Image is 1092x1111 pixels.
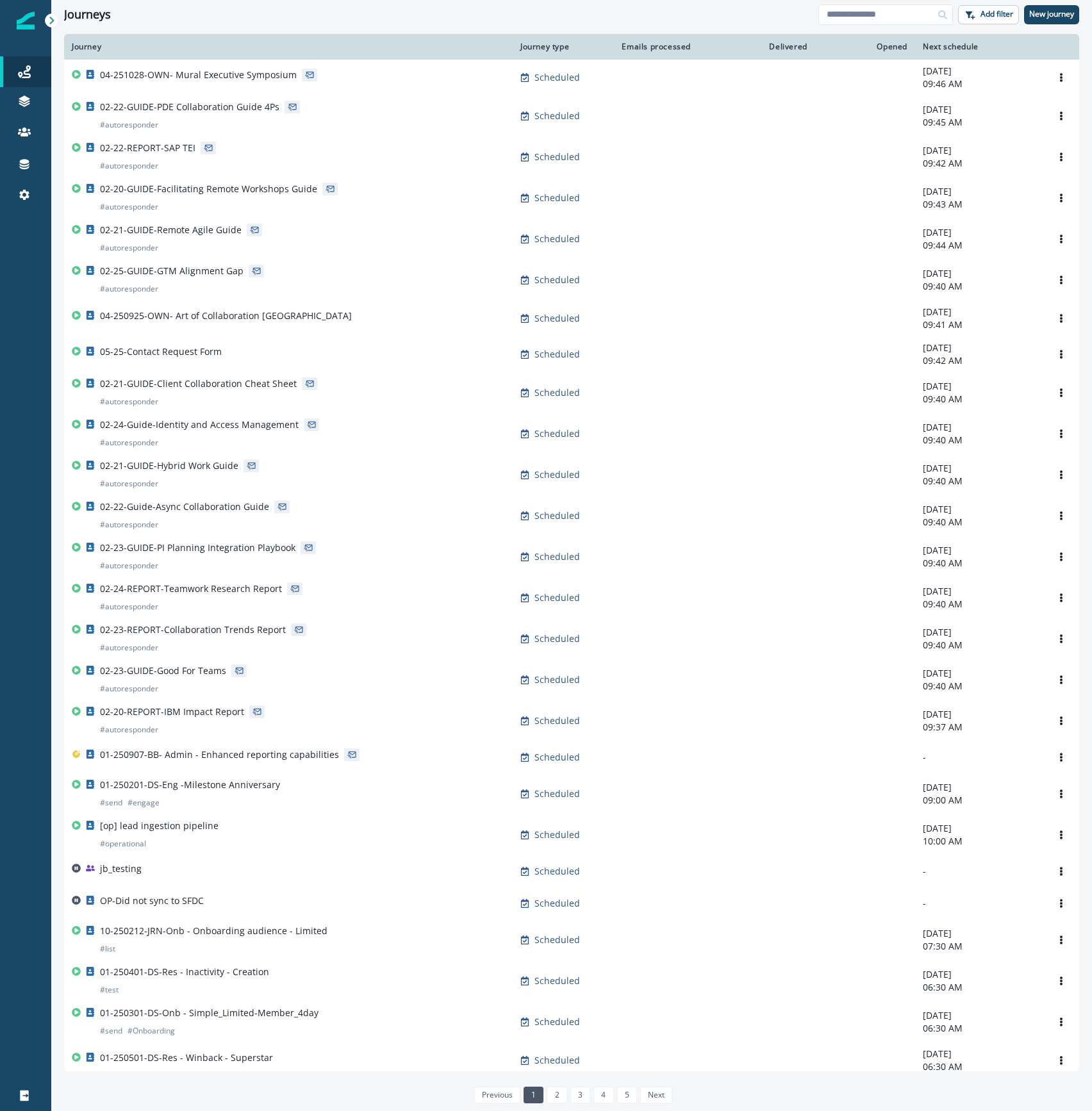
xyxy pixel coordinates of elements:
p: 07:30 AM [923,940,1036,953]
p: # autoresponder [100,518,158,531]
a: 01-250501-DS-Res - Winback - SuperstarScheduled-[DATE]06:30 AMOptions [64,1042,1079,1078]
a: Next page [640,1087,672,1103]
p: 01-250401-DS-Res - Inactivity - Creation [100,966,269,978]
a: 02-24-REPORT-Teamwork Research Report#autoresponderScheduled-[DATE]09:40 AMOptions [64,577,1079,618]
p: 09:40 AM [923,280,1036,293]
button: Options [1051,588,1071,607]
p: Scheduled [534,934,580,946]
p: # autoresponder [100,283,158,295]
p: Scheduled [534,1054,580,1067]
p: # autoresponder [100,395,158,408]
button: Options [1051,894,1071,913]
a: Page 4 [593,1087,613,1103]
p: Scheduled [534,1016,580,1028]
p: 01-250907-BB- Admin - Enhanced reporting capabilities [100,748,339,761]
p: [DATE] [923,226,1036,239]
p: jb_testing [100,862,142,875]
a: 02-22-GUIDE-PDE Collaboration Guide 4Ps#autoresponderScheduled-[DATE]09:45 AMOptions [64,95,1079,136]
p: [DATE] [923,626,1036,639]
a: 02-24-Guide-Identity and Access Management#autoresponderScheduled-[DATE]09:40 AMOptions [64,413,1079,454]
button: Options [1051,188,1071,208]
button: Options [1051,862,1071,881]
p: 09:46 AM [923,78,1036,90]
p: # autoresponder [100,119,158,131]
p: 09:00 AM [923,794,1036,807]
button: Options [1051,147,1071,167]
p: [DATE] [923,462,1036,475]
p: # operational [100,837,146,850]
button: New journey [1024,5,1079,24]
p: 10-250212-JRN-Onb - Onboarding audience - Limited [100,925,327,937]
p: 09:40 AM [923,516,1036,529]
p: 09:40 AM [923,393,1036,406]
p: Scheduled [534,714,580,727]
p: 02-23-GUIDE-Good For Teams [100,664,226,677]
p: 09:40 AM [923,680,1036,693]
ul: Pagination [471,1087,673,1103]
p: Scheduled [534,151,580,163]
p: [DATE] [923,585,1036,598]
p: [DATE] [923,1048,1036,1060]
a: 05-25-Contact Request FormScheduled-[DATE]09:42 AMOptions [64,336,1079,372]
p: # autoresponder [100,477,158,490]
p: Scheduled [534,591,580,604]
p: 02-22-REPORT-SAP TEI [100,142,195,154]
p: [op] lead ingestion pipeline [100,819,219,832]
p: 02-20-REPORT-IBM Impact Report [100,705,244,718]
a: 01-250907-BB- Admin - Enhanced reporting capabilitiesScheduled--Options [64,741,1079,773]
a: 02-22-REPORT-SAP TEI#autoresponderScheduled-[DATE]09:42 AMOptions [64,136,1079,177]
a: 02-23-REPORT-Collaboration Trends Report#autoresponderScheduled-[DATE]09:40 AMOptions [64,618,1079,659]
p: 09:40 AM [923,557,1036,570]
button: Options [1051,345,1071,364]
a: 10-250212-JRN-Onb - Onboarding audience - Limited#listScheduled-[DATE]07:30 AMOptions [64,919,1079,960]
p: - [923,897,1036,910]
p: 02-23-REPORT-Collaboration Trends Report [100,623,286,636]
p: Scheduled [534,632,580,645]
p: # test [100,983,119,996]
p: [DATE] [923,65,1036,78]
p: # Onboarding [128,1025,175,1037]
p: [DATE] [923,544,1036,557]
p: Scheduled [534,828,580,841]
div: Delivered [706,42,807,52]
p: [DATE] [923,927,1036,940]
p: # autoresponder [100,559,158,572]
div: Journey [72,42,505,52]
p: [DATE] [923,667,1036,680]
p: [DATE] [923,306,1036,318]
a: Page 1 is your current page [524,1087,543,1103]
p: Scheduled [534,71,580,84]
a: 02-25-GUIDE-GTM Alignment Gap#autoresponderScheduled-[DATE]09:40 AMOptions [64,259,1079,300]
p: Scheduled [534,233,580,245]
a: 02-23-GUIDE-PI Planning Integration Playbook#autoresponderScheduled-[DATE]09:40 AMOptions [64,536,1079,577]
p: # list [100,942,115,955]
p: [DATE] [923,185,1036,198]
button: Options [1051,106,1071,126]
p: [DATE] [923,421,1036,434]
p: Scheduled [534,550,580,563]
p: 02-23-GUIDE-PI Planning Integration Playbook [100,541,295,554]
p: Scheduled [534,312,580,325]
button: Options [1051,465,1071,484]
h1: Journeys [64,8,111,22]
p: 04-250925-OWN- Art of Collaboration [GEOGRAPHIC_DATA] [100,309,352,322]
p: 09:44 AM [923,239,1036,252]
p: 01-250501-DS-Res - Winback - Superstar [100,1051,273,1064]
p: [DATE] [923,503,1036,516]
p: 09:40 AM [923,639,1036,652]
p: 02-24-REPORT-Teamwork Research Report [100,582,282,595]
p: # autoresponder [100,436,158,449]
p: # autoresponder [100,682,158,695]
a: Page 3 [570,1087,590,1103]
a: Page 2 [547,1087,567,1103]
p: Scheduled [534,975,580,987]
p: [DATE] [923,781,1036,794]
button: Options [1051,309,1071,328]
p: 09:43 AM [923,198,1036,211]
a: 01-250301-DS-Onb - Simple_Limited-Member_4day#send#OnboardingScheduled-[DATE]06:30 AMOptions [64,1001,1079,1042]
p: - [923,865,1036,878]
p: [DATE] [923,144,1036,157]
a: Page 5 [617,1087,637,1103]
a: 02-21-GUIDE-Remote Agile Guide#autoresponderScheduled-[DATE]09:44 AMOptions [64,218,1079,259]
a: 02-20-GUIDE-Facilitating Remote Workshops Guide#autoresponderScheduled-[DATE]09:43 AMOptions [64,177,1079,218]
